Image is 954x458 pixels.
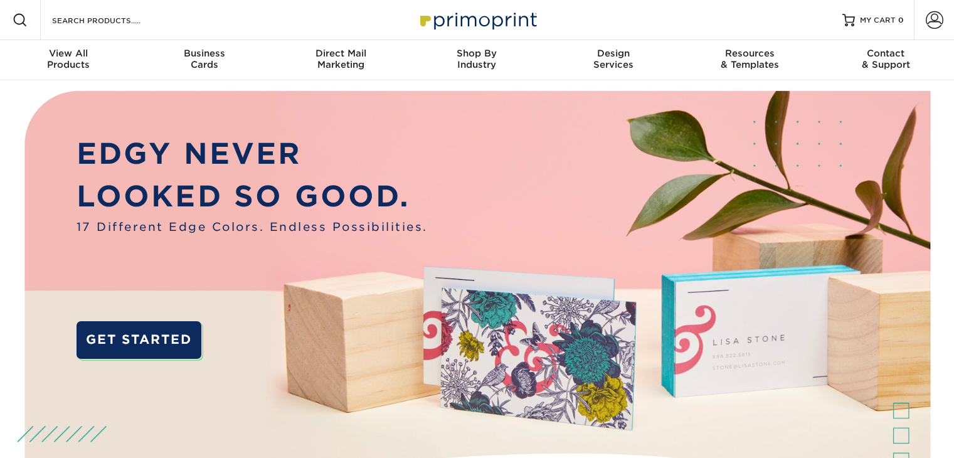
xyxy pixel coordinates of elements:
span: Contact [818,48,954,59]
div: Cards [136,48,272,70]
span: Design [545,48,681,59]
div: Industry [409,48,545,70]
img: Primoprint [415,6,540,33]
span: 0 [898,16,904,24]
a: GET STARTED [77,321,201,359]
a: DesignServices [545,40,681,80]
span: Business [136,48,272,59]
span: Shop By [409,48,545,59]
div: & Templates [681,48,817,70]
p: EDGY NEVER [77,132,428,175]
span: MY CART [860,15,896,26]
div: Services [545,48,681,70]
a: Contact& Support [818,40,954,80]
div: Marketing [273,48,409,70]
p: LOOKED SO GOOD. [77,175,428,218]
a: Resources& Templates [681,40,817,80]
a: BusinessCards [136,40,272,80]
span: Direct Mail [273,48,409,59]
span: Resources [681,48,817,59]
input: SEARCH PRODUCTS..... [51,13,173,28]
div: & Support [818,48,954,70]
a: Direct MailMarketing [273,40,409,80]
a: Shop ByIndustry [409,40,545,80]
span: 17 Different Edge Colors. Endless Possibilities. [77,218,428,235]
